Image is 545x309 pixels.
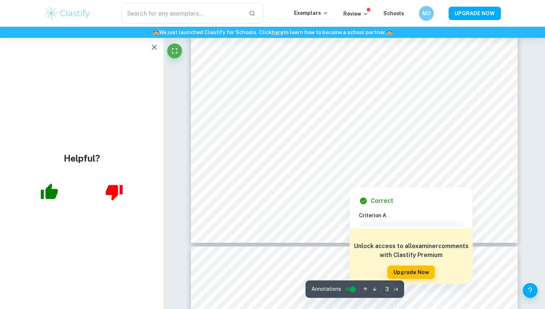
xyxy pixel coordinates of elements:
button: Fullscreen [167,43,182,58]
a: here [272,29,283,35]
span: Annotations [311,285,341,293]
button: MO [419,6,434,21]
button: Help and Feedback [523,283,538,298]
h6: Criterion A [359,211,469,219]
h4: Helpful? [64,152,100,165]
h6: Correct [371,196,393,205]
img: Clastify logo [44,6,91,21]
p: Review [343,10,369,18]
p: Exemplars [294,9,328,17]
span: 🏫 [153,29,159,35]
a: Schools [383,10,404,16]
span: 🏫 [386,29,393,35]
span: / 4 [394,286,398,293]
button: Upgrade Now [387,266,435,279]
input: Search for any exemplars... [122,3,243,24]
h6: We just launched Clastify for Schools. Click to learn how to become a school partner. [1,28,544,36]
h6: MO [422,9,431,17]
h6: Unlock access to all examiner comments with Clastify Premium [354,242,469,260]
button: UPGRADE NOW [449,7,501,20]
